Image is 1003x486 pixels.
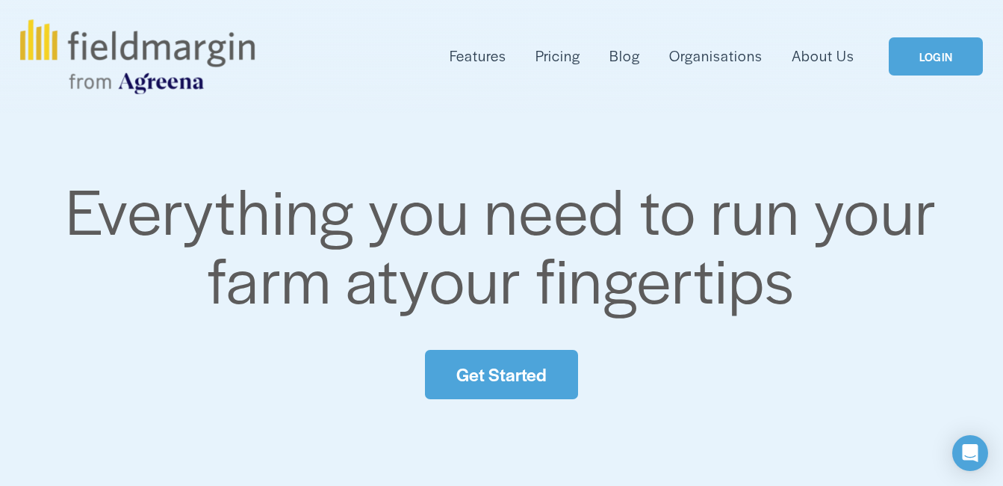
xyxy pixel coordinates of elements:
[952,435,988,471] div: Open Intercom Messenger
[792,44,854,68] a: About Us
[535,44,580,68] a: Pricing
[425,350,579,399] a: Get Started
[609,44,640,68] a: Blog
[889,37,983,76] a: LOGIN
[669,44,763,68] a: Organisations
[66,164,951,322] span: Everything you need to run your farm at
[20,19,255,94] img: fieldmargin.com
[450,44,506,68] a: folder dropdown
[450,46,506,67] span: Features
[399,233,795,322] span: your fingertips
